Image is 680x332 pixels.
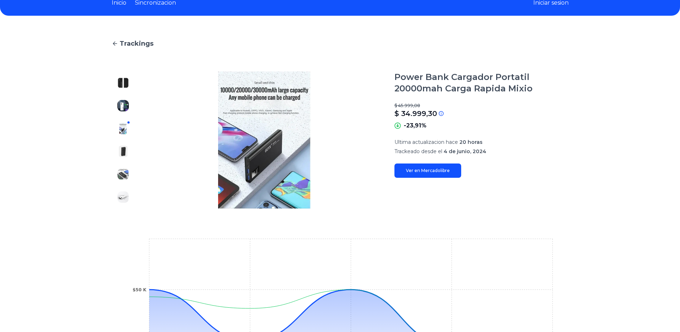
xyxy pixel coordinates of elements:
[132,287,146,292] tspan: $50 K
[394,103,569,109] p: $ 45.999,08
[117,191,129,203] img: Power Bank Cargador Portatil 20000mah Carga Rapida Mixio
[394,71,569,94] h1: Power Bank Cargador Portatil 20000mah Carga Rapida Mixio
[459,139,483,145] span: 20 horas
[120,39,153,49] span: Trackings
[394,164,461,178] a: Ver en Mercadolibre
[404,121,427,130] p: -23,91%
[394,148,442,155] span: Trackeado desde el
[149,71,380,208] img: Power Bank Cargador Portatil 20000mah Carga Rapida Mixio
[117,146,129,157] img: Power Bank Cargador Portatil 20000mah Carga Rapida Mixio
[444,148,486,155] span: 4 de junio, 2024
[117,77,129,89] img: Power Bank Cargador Portatil 20000mah Carga Rapida Mixio
[117,168,129,180] img: Power Bank Cargador Portatil 20000mah Carga Rapida Mixio
[394,109,437,119] p: $ 34.999,30
[117,123,129,134] img: Power Bank Cargador Portatil 20000mah Carga Rapida Mixio
[112,39,569,49] a: Trackings
[394,139,458,145] span: Ultima actualizacion hace
[117,100,129,111] img: Power Bank Cargador Portatil 20000mah Carga Rapida Mixio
